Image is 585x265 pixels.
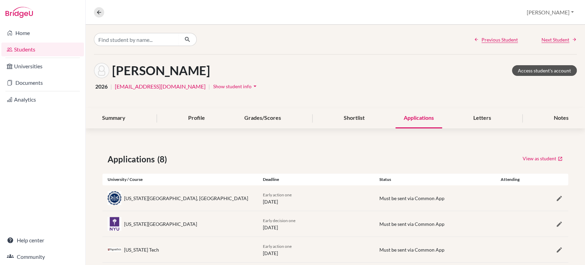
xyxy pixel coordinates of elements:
[395,108,442,128] div: Applications
[157,153,170,165] span: (8)
[541,36,577,43] a: Next Student
[546,108,577,128] div: Notes
[108,247,121,252] img: us_vt_68jvz9yv.png
[112,63,210,78] h1: [PERSON_NAME]
[208,82,210,91] span: |
[522,153,563,164] a: View as student
[213,83,252,89] span: Show student info
[1,76,84,90] a: Documents
[541,36,569,43] span: Next Student
[379,195,444,201] span: Must be sent via Common App
[1,93,84,106] a: Analytics
[258,242,374,257] div: [DATE]
[263,244,292,249] span: Early action one
[263,192,292,197] span: Early action one
[258,191,374,205] div: [DATE]
[102,176,258,183] div: University / Course
[252,83,258,90] i: arrow_drop_down
[1,59,84,73] a: Universities
[236,108,289,128] div: Grades/Scores
[1,43,84,56] a: Students
[1,26,84,40] a: Home
[94,33,179,46] input: Find student by name...
[491,176,529,183] div: Attending
[94,63,109,78] img: Kenza Belkeziz's avatar
[524,6,577,19] button: [PERSON_NAME]
[379,221,444,227] span: Must be sent via Common App
[108,153,157,165] span: Applications
[213,81,259,92] button: Show student infoarrow_drop_down
[124,220,197,228] div: [US_STATE][GEOGRAPHIC_DATA]
[258,217,374,231] div: [DATE]
[1,250,84,264] a: Community
[474,36,518,43] a: Previous Student
[263,218,295,223] span: Early decision one
[5,7,33,18] img: Bridge-U
[115,82,206,91] a: [EMAIL_ADDRESS][DOMAIN_NAME]
[374,176,491,183] div: Status
[512,65,577,76] a: Access student's account
[110,82,112,91] span: |
[94,108,134,128] div: Summary
[335,108,373,128] div: Shortlist
[124,195,248,202] div: [US_STATE][GEOGRAPHIC_DATA], [GEOGRAPHIC_DATA]
[465,108,499,128] div: Letters
[1,233,84,247] a: Help center
[108,217,121,231] img: us_nyu_mu3e0q99.jpeg
[108,191,121,205] img: us_psu_5q2awepp.jpeg
[258,176,374,183] div: Deadline
[95,82,108,91] span: 2026
[180,108,213,128] div: Profile
[124,246,159,253] div: [US_STATE] Tech
[482,36,518,43] span: Previous Student
[379,247,444,253] span: Must be sent via Common App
